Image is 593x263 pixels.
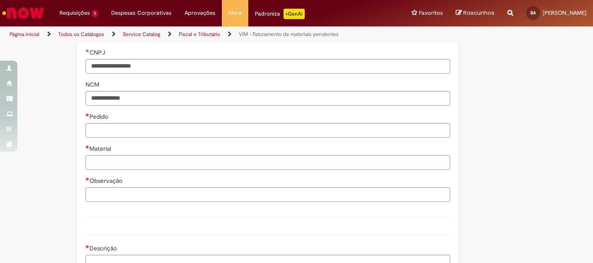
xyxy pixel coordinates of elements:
[86,155,450,170] input: Material
[463,9,494,17] span: Rascunhos
[86,59,450,74] input: CNPJ
[89,113,110,120] span: Pedido
[123,31,160,38] a: Service Catalog
[10,31,40,38] a: Página inicial
[86,81,101,88] span: NCM
[86,49,89,52] span: Obrigatório Preenchido
[89,177,124,185] span: Observação
[58,31,104,38] a: Todos os Catálogos
[59,9,90,17] span: Requisições
[543,9,586,16] span: [PERSON_NAME]
[89,49,107,56] span: CNPJ
[86,123,450,138] input: Pedido
[184,9,215,17] span: Aprovações
[239,31,339,38] a: VIM - Faturamento de materiais pendentes
[456,9,494,17] a: Rascunhos
[86,187,450,202] input: Observação
[92,10,98,17] span: 1
[86,245,89,248] span: Necessários
[419,9,443,17] span: Favoritos
[86,145,89,149] span: Necessários
[86,113,89,117] span: Necessários
[89,145,113,153] span: Material
[111,9,171,17] span: Despesas Corporativas
[530,10,536,16] span: BA
[7,26,389,42] ul: Trilhas de página
[228,9,242,17] span: More
[86,91,450,106] input: NCM
[179,31,220,38] a: Fiscal e Tributário
[283,9,305,19] p: +GenAi
[255,9,305,19] div: Padroniza
[89,244,119,252] span: Descrição
[1,4,46,22] img: ServiceNow
[86,177,89,181] span: Necessários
